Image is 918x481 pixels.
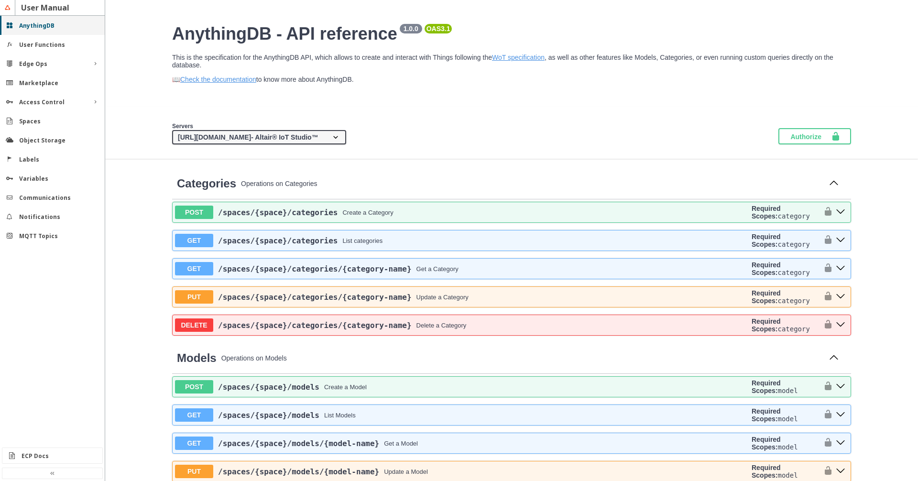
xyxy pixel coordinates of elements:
div: List categories [342,237,382,244]
button: get ​/spaces​/{space}​/models​/{model-name} [833,437,848,449]
div: List Models [324,412,356,419]
span: POST [175,206,213,219]
button: authorization button unlocked [819,289,833,305]
button: get ​/spaces​/{space}​/categories [833,234,848,247]
button: PUT/spaces/{space}/models/{model-name}Update a Model [175,465,748,478]
a: /spaces/{space}/categories/{category-name} [218,293,412,302]
a: /spaces/{space}/categories/{category-name} [218,264,412,273]
code: category [777,297,809,305]
span: /spaces /{space} /models /{model-name} [218,439,379,448]
button: POST/spaces/{space}/modelsCreate a Model [175,380,748,394]
div: Get a Model [384,440,418,447]
span: PUT [175,465,213,478]
span: /spaces /{space} /models /{model-name} [218,467,379,476]
a: /spaces/{space}/categories [218,208,338,217]
span: GET [175,234,213,247]
div: Get a Category [416,265,459,273]
span: GET [175,262,213,275]
a: /spaces/{space}/categories [218,236,338,245]
a: /spaces/{space}/models [218,383,319,392]
b: Required Scopes: [752,205,781,220]
pre: 1.0.0 [402,25,420,33]
button: put ​/spaces​/{space}​/categories​/{category-name} [833,291,848,303]
button: Collapse operation [826,351,841,365]
button: authorization button unlocked [819,436,833,451]
button: get ​/spaces​/{space}​/models [833,409,848,421]
a: /spaces/{space}/models/{model-name} [218,467,379,476]
b: Required Scopes: [752,317,781,333]
span: GET [175,437,213,450]
p: 📖 to know more about AnythingDB. [172,76,851,83]
span: /spaces /{space} /models [218,383,319,392]
code: category [777,212,809,220]
span: DELETE [175,318,213,332]
span: Servers [172,123,193,130]
code: category [777,240,809,248]
b: Required Scopes: [752,464,781,479]
p: Operations on Categories [241,180,821,187]
button: put ​/spaces​/{space}​/models​/{model-name} [833,465,848,478]
button: GET/spaces/{space}/modelsList Models [175,408,748,422]
b: Required Scopes: [752,289,781,305]
button: authorization button unlocked [819,261,833,276]
code: model [777,387,798,394]
p: Operations on Models [221,354,821,362]
span: /spaces /{space} /categories [218,208,338,217]
button: PUT/spaces/{space}/categories/{category-name}Update a Category [175,290,748,304]
a: Models [177,351,217,365]
a: Categories [177,177,236,190]
button: authorization button unlocked [819,464,833,479]
span: /spaces /{space} /categories /{category-name} [218,264,412,273]
code: model [777,443,798,451]
button: GET/spaces/{space}/categories/{category-name}Get a Category [175,262,748,275]
button: get ​/spaces​/{space}​/categories​/{category-name} [833,262,848,275]
code: model [777,415,798,423]
a: /spaces/{space}/categories/{category-name} [218,321,412,330]
p: This is the specification for the AnythingDB API, which allows to create and interact with Things... [172,54,851,69]
pre: OAS 3.1 [426,25,450,33]
a: WoT specification [492,54,545,61]
button: authorization button unlocked [819,379,833,394]
button: authorization button unlocked [819,317,833,333]
span: POST [175,380,213,394]
span: /spaces /{space} /categories /{category-name} [218,293,412,302]
button: post ​/spaces​/{space}​/models [833,381,848,393]
button: POST/spaces/{space}/categoriesCreate a Category [175,206,748,219]
button: GET/spaces/{space}/models/{model-name}Get a Model [175,437,748,450]
code: category [777,325,809,333]
div: Create a Model [324,383,367,391]
button: GET/spaces/{space}/categoriesList categories [175,234,748,247]
b: Required Scopes: [752,233,781,248]
button: Authorize [778,128,851,144]
div: Delete a Category [416,322,467,329]
div: Update a Category [416,294,469,301]
b: Required Scopes: [752,261,781,276]
span: PUT [175,290,213,304]
code: model [777,471,798,479]
button: post ​/spaces​/{space}​/categories [833,206,848,219]
span: /spaces /{space} /categories [218,236,338,245]
button: Collapse operation [826,176,841,191]
span: GET [175,408,213,422]
a: /spaces/{space}/models [218,411,319,420]
button: authorization button unlocked [819,233,833,248]
span: /spaces /{space} /categories /{category-name} [218,321,412,330]
b: Required Scopes: [752,379,781,394]
h2: AnythingDB - API reference [172,24,851,44]
button: DELETE/spaces/{space}/categories/{category-name}Delete a Category [175,318,748,332]
b: Required Scopes: [752,436,781,451]
code: category [777,269,809,276]
span: /spaces /{space} /models [218,411,319,420]
b: Required Scopes: [752,407,781,423]
div: Create a Category [342,209,393,216]
a: Check the documentation [180,76,256,83]
button: delete ​/spaces​/{space}​/categories​/{category-name} [833,319,848,331]
a: /spaces/{space}/models/{model-name} [218,439,379,448]
button: authorization button unlocked [819,205,833,220]
button: authorization button unlocked [819,407,833,423]
span: Authorize [790,131,831,141]
div: Update a Model [384,468,428,475]
span: Models [177,351,217,364]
